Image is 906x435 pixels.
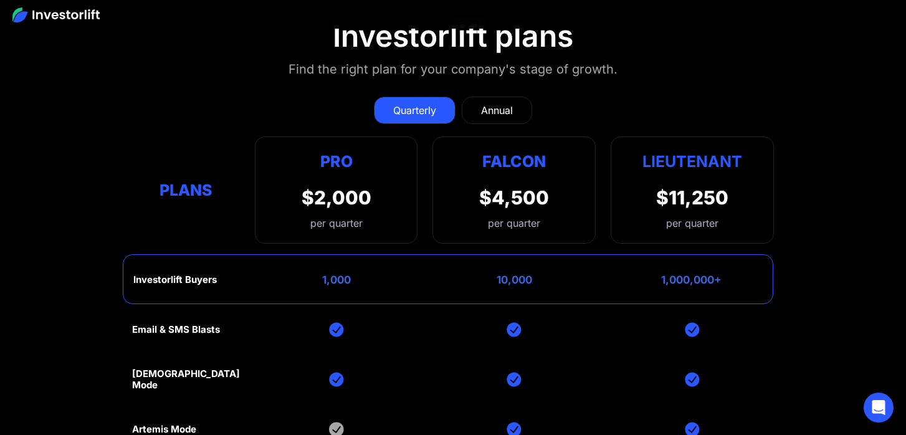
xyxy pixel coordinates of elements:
[666,216,718,231] div: per quarter
[322,274,351,286] div: 1,000
[642,152,742,171] strong: Lieutenant
[497,274,532,286] div: 10,000
[132,324,220,335] div: Email & SMS Blasts
[661,274,722,286] div: 1,000,000+
[302,150,371,174] div: Pro
[133,274,217,285] div: Investorlift Buyers
[488,216,540,231] div: per quarter
[132,178,240,202] div: Plans
[132,424,196,435] div: Artemis Mode
[302,216,371,231] div: per quarter
[333,18,573,54] div: Investorlift plans
[864,393,894,423] div: Open Intercom Messenger
[479,186,549,209] div: $4,500
[132,368,240,391] div: [DEMOGRAPHIC_DATA] Mode
[656,186,728,209] div: $11,250
[302,186,371,209] div: $2,000
[393,103,436,118] div: Quarterly
[481,103,513,118] div: Annual
[482,150,546,174] div: Falcon
[288,59,618,79] div: Find the right plan for your company's stage of growth.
